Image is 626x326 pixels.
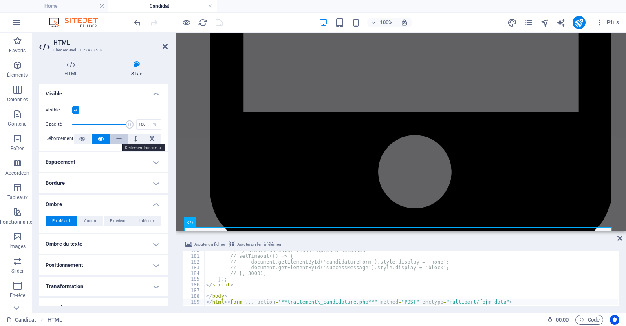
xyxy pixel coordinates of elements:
[540,18,549,27] i: Navigateur
[84,216,96,226] span: Aucun
[53,47,151,54] h3: Élément #ed-1022422518
[39,173,168,193] h4: Bordure
[7,194,28,201] p: Tableaux
[77,216,103,226] button: Aucun
[183,276,205,282] div: 185
[556,18,566,27] i: AI Writer
[540,18,550,27] button: navigator
[106,60,168,78] h4: Style
[39,195,168,209] h4: Ombre
[108,2,217,11] h4: Candidat
[595,18,619,27] span: Plus
[524,18,533,27] button: pages
[53,39,168,47] h2: HTML
[132,216,161,226] button: Intérieur
[10,292,25,299] p: En-tête
[7,315,36,325] a: Cliquez pour annuler la sélection. Double-cliquez pour ouvrir Pages.
[122,144,165,151] mark: Défilement horizontal
[183,259,205,265] div: 182
[184,240,226,249] button: Ajouter un fichier
[228,240,284,249] button: Ajouter un lien à l'élément
[183,299,205,305] div: 189
[183,271,205,276] div: 184
[183,293,205,299] div: 188
[181,18,191,27] button: Cliquez ici pour quitter le mode Aperçu et poursuivre l'édition.
[46,105,72,115] label: Visible
[39,255,168,275] h4: Positionnement
[46,216,77,226] button: Par défaut
[367,18,396,27] button: 100%
[5,170,29,176] p: Accordéon
[610,315,619,325] button: Usercentrics
[46,134,74,144] label: Débordement
[48,315,62,325] span: Cliquez pour sélectionner. Double-cliquez pour modifier.
[556,18,566,27] button: text_generator
[11,268,24,274] p: Slider
[47,18,108,27] img: Editor Logo
[9,47,26,54] p: Favoris
[11,145,24,152] p: Boîtes
[39,234,168,254] h4: Ombre du texte
[7,96,28,103] p: Colonnes
[132,18,142,27] button: undo
[592,16,622,29] button: Plus
[39,298,168,317] h4: ID et classe
[237,240,282,249] span: Ajouter un lien à l'élément
[579,315,600,325] span: Code
[379,18,392,27] h6: 100%
[7,72,28,78] p: Éléments
[524,18,533,27] i: Pages (Ctrl+Alt+S)
[573,16,586,29] button: publish
[547,315,569,325] h6: Durée de la session
[198,18,207,27] i: Actualiser la page
[198,18,207,27] button: reload
[8,121,27,127] p: Contenu
[507,18,517,27] i: Design (Ctrl+Alt+Y)
[575,315,603,325] button: Code
[574,18,584,27] i: Publier
[52,216,70,226] span: Par défaut
[104,216,132,226] button: Extérieur
[507,18,517,27] button: design
[39,152,168,172] h4: Espacement
[39,84,168,99] h4: Visible
[9,243,26,250] p: Images
[133,18,142,27] i: Annuler : Modifier HTML (Ctrl+Z)
[183,265,205,271] div: 183
[562,317,563,323] span: :
[556,315,569,325] span: 00 00
[194,240,225,249] span: Ajouter un fichier
[149,120,161,129] div: %
[39,277,168,296] h4: Transformation
[46,122,72,126] label: Opacité
[48,315,62,325] nav: breadcrumb
[110,216,126,226] span: Extérieur
[183,288,205,293] div: 187
[183,253,205,259] div: 181
[139,216,154,226] span: Intérieur
[401,19,408,26] i: Lors du redimensionnement, ajuster automatiquement le niveau de zoom en fonction de l'appareil sé...
[183,282,205,288] div: 186
[39,60,106,78] h4: HTML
